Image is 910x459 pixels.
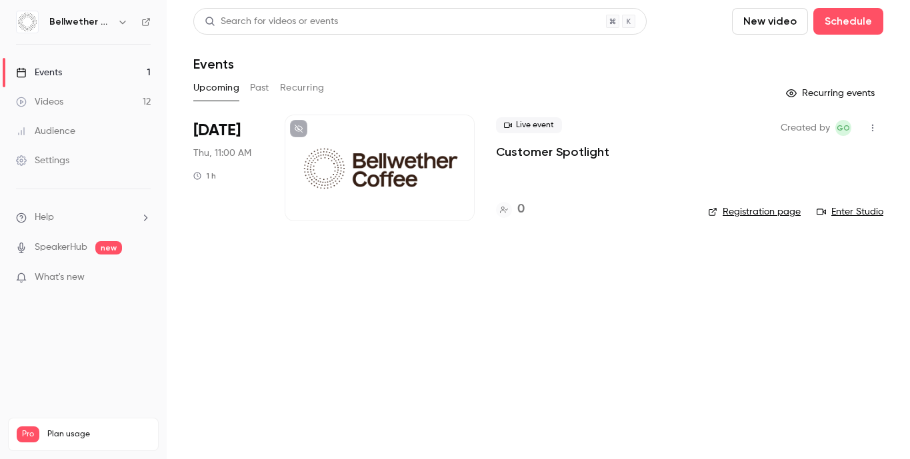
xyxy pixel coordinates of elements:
[837,120,850,136] span: GO
[95,241,122,254] span: new
[47,429,150,440] span: Plan usage
[193,56,234,72] h1: Events
[193,147,251,160] span: Thu, 11:00 AM
[813,8,883,35] button: Schedule
[49,15,112,29] h6: Bellwether Coffee
[280,77,325,99] button: Recurring
[496,144,609,160] a: Customer Spotlight
[16,66,62,79] div: Events
[35,211,54,225] span: Help
[193,120,241,141] span: [DATE]
[16,125,75,138] div: Audience
[16,211,151,225] li: help-dropdown-opener
[835,120,851,136] span: Gabrielle Oliveira
[250,77,269,99] button: Past
[35,270,85,284] span: What's new
[780,83,883,104] button: Recurring events
[16,95,63,109] div: Videos
[781,120,830,136] span: Created by
[193,77,239,99] button: Upcoming
[496,201,525,219] a: 0
[17,426,39,442] span: Pro
[35,240,87,254] a: SpeakerHub
[732,8,808,35] button: New video
[17,11,38,33] img: Bellwether Coffee
[193,115,263,221] div: Oct 23 Thu, 11:00 AM (America/Los Angeles)
[496,117,562,133] span: Live event
[205,15,338,29] div: Search for videos or events
[16,154,69,167] div: Settings
[708,205,801,219] a: Registration page
[193,171,216,181] div: 1 h
[817,205,883,219] a: Enter Studio
[517,201,525,219] h4: 0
